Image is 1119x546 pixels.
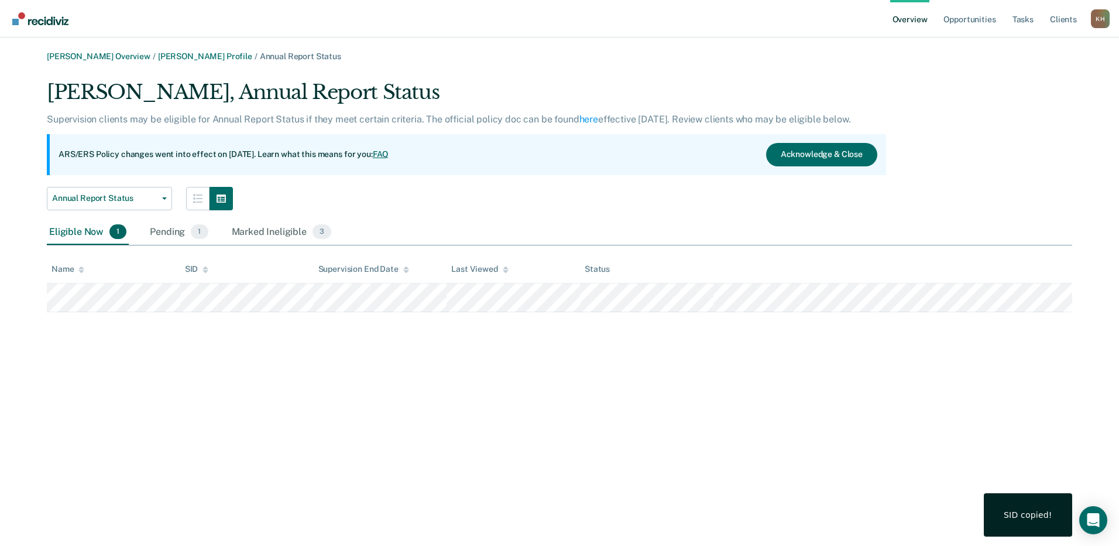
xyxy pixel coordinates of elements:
[47,220,129,245] div: Eligible Now1
[191,224,208,240] span: 1
[47,187,172,210] button: Annual Report Status
[451,264,508,274] div: Last Viewed
[579,114,598,125] a: here
[260,52,341,61] span: Annual Report Status
[1004,510,1052,520] div: SID copied!
[158,52,252,61] a: [PERSON_NAME] Profile
[52,264,84,274] div: Name
[47,52,150,61] a: [PERSON_NAME] Overview
[318,264,409,274] div: Supervision End Date
[373,149,389,159] a: FAQ
[109,224,126,240] span: 1
[252,52,260,61] span: /
[150,52,158,61] span: /
[1079,506,1107,534] div: Open Intercom Messenger
[52,193,157,203] span: Annual Report Status
[47,114,850,125] p: Supervision clients may be eligible for Annual Report Status if they meet certain criteria. The o...
[766,143,877,166] button: Acknowledge & Close
[585,264,610,274] div: Status
[47,80,886,114] div: [PERSON_NAME], Annual Report Status
[1091,9,1110,28] button: Profile dropdown button
[185,264,209,274] div: SID
[313,224,331,240] span: 3
[147,220,210,245] div: Pending1
[59,149,389,161] p: ARS/ERS Policy changes went into effect on [DATE]. Learn what this means for you:
[12,12,68,25] img: Recidiviz
[229,220,334,245] div: Marked Ineligible3
[1091,9,1110,28] div: K H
